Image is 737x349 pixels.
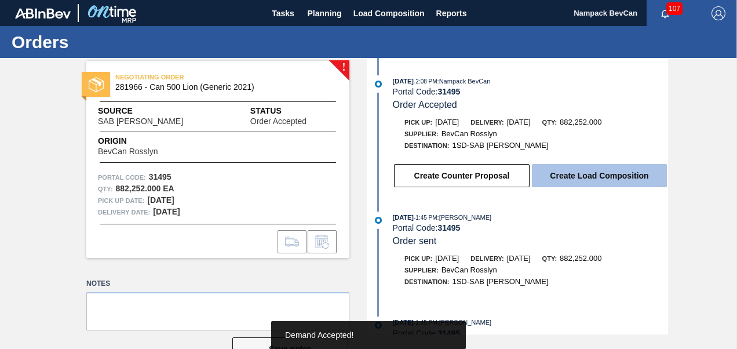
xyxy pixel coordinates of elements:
strong: [DATE] [147,195,174,205]
span: Pick up Date: [98,195,144,206]
button: Create Counter Proposal [394,164,530,187]
span: Supplier: [404,267,439,274]
span: [DATE] [393,78,414,85]
h1: Orders [12,35,217,49]
span: Pick up: [404,255,432,262]
span: Qty : [98,183,112,195]
img: atual [375,81,382,88]
span: Load Composition [353,6,425,20]
div: Go to Load Composition [278,230,307,253]
span: NEGOTIATING ORDER [115,71,278,83]
span: BevCan Rosslyn [442,266,497,274]
span: Planning [308,6,342,20]
span: Tasks [271,6,296,20]
span: Destination: [404,142,449,149]
div: Portal Code: [393,87,668,96]
div: Portal Code: [393,329,668,338]
span: : [PERSON_NAME] [437,214,492,221]
span: Origin [98,135,187,147]
span: Destination: [404,278,449,285]
span: Reports [436,6,467,20]
span: - 1:45 PM [414,319,437,326]
strong: 31495 [149,172,172,181]
label: Notes [86,275,349,292]
img: TNhmsLtSVTkK8tSr43FrP2fwEKptu5GPRR3wAAAABJRU5ErkJggg== [15,8,71,19]
button: Create Load Composition [532,164,667,187]
button: Notifications [647,5,684,21]
span: Demand Accepted! [285,330,353,340]
span: Order Accepted [393,100,457,110]
span: Portal Code: [98,172,146,183]
span: Order sent [393,236,437,246]
span: 281966 - Can 500 Lion (Generic 2021) [115,83,326,92]
img: status [89,77,104,92]
span: Delivery: [470,255,504,262]
span: 882,252.000 [560,118,601,126]
span: : Nampack BevCan [437,78,491,85]
strong: 31495 [437,87,460,96]
span: 107 [666,2,683,15]
span: - 2:08 PM [414,78,437,85]
span: Delivery Date: [98,206,150,218]
span: [DATE] [507,254,531,263]
span: [DATE] [393,214,414,221]
span: 882,252.000 [560,254,601,263]
strong: [DATE] [153,207,180,216]
span: Qty: [542,255,557,262]
span: BevCan Rosslyn [442,129,497,138]
span: [DATE] [393,319,414,326]
span: - 1:45 PM [414,215,437,221]
div: Portal Code: [393,223,668,232]
span: 1SD-SAB [PERSON_NAME] [452,141,548,150]
span: [DATE] [507,118,531,126]
img: Logout [712,6,725,20]
strong: 31495 [437,223,460,232]
span: [DATE] [435,118,459,126]
span: [DATE] [435,254,459,263]
span: Order Accepted [250,117,307,126]
span: Source [98,105,218,117]
span: Delivery: [470,119,504,126]
span: SAB [PERSON_NAME] [98,117,183,126]
strong: 882,252.000 EA [115,184,174,193]
span: 1SD-SAB [PERSON_NAME] [452,277,548,286]
div: Inform order change [308,230,337,253]
span: : [PERSON_NAME] [437,319,492,326]
span: Pick up: [404,119,432,126]
span: Status [250,105,338,117]
img: atual [375,217,382,224]
span: Supplier: [404,130,439,137]
span: Qty: [542,119,557,126]
span: BevCan Rosslyn [98,147,158,156]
